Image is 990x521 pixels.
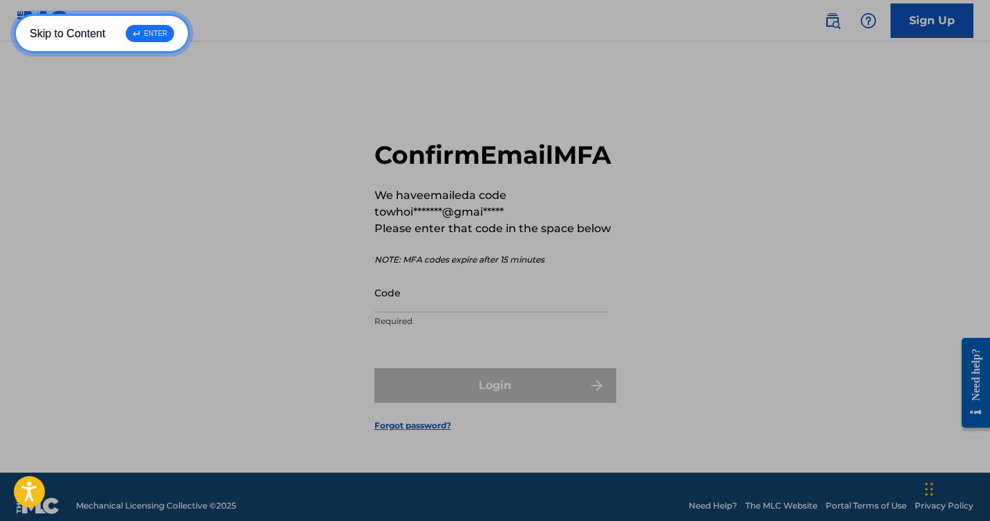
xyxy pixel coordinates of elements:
[374,140,616,171] h2: Confirm Email MFA
[855,7,882,35] div: Help
[824,12,841,29] img: search
[915,500,973,512] a: Privacy Policy
[921,455,990,521] iframe: Chat Widget
[745,500,817,512] a: The MLC Website
[826,500,906,512] a: Portal Terms of Use
[819,7,846,35] a: Public Search
[17,498,59,514] img: logo
[891,3,973,38] a: Sign Up
[374,315,608,328] p: Required
[17,10,70,30] img: MLC Logo
[374,220,616,237] p: Please enter that code in the space below
[689,500,737,512] a: Need Help?
[951,328,990,439] iframe: Resource Center
[374,419,451,432] a: Forgot password?
[860,12,877,29] img: help
[925,468,933,510] div: Drag
[76,500,236,512] span: Mechanical Licensing Collective © 2025
[374,254,616,266] p: NOTE: MFA codes expire after 15 minutes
